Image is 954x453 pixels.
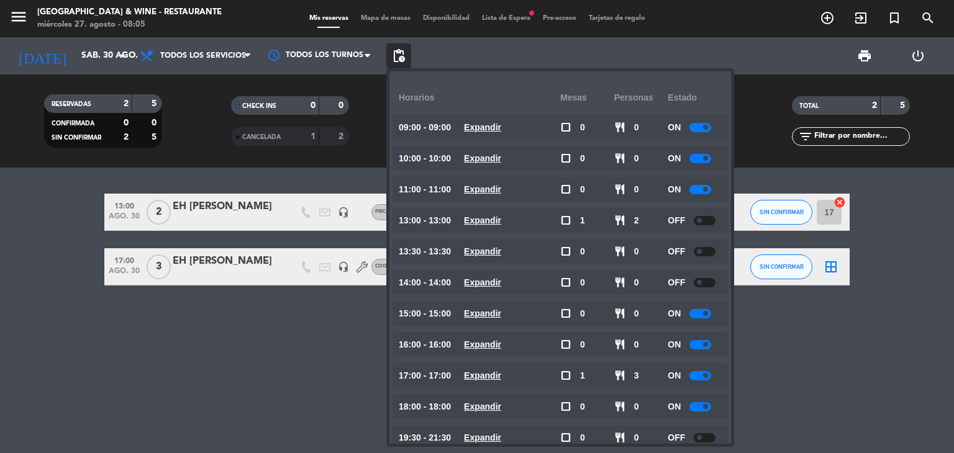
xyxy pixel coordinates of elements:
i: turned_in_not [887,11,902,25]
strong: 0 [152,119,159,127]
span: Lista de Espera [476,15,537,22]
span: ON [668,307,681,321]
span: 0 [634,338,639,352]
span: check_box_outline_blank [560,153,571,164]
span: ON [668,120,681,135]
strong: 5 [152,133,159,141]
span: 0 [634,244,639,259]
span: 0 [634,120,639,135]
span: 0 [634,276,639,290]
span: restaurant [614,184,625,195]
span: CONFIRMADA [52,120,94,127]
span: 0 [580,151,585,166]
span: 13:00 [109,198,140,212]
span: 13:00 - 13:00 [399,213,451,228]
span: 18:00 - 18:00 [399,400,451,414]
span: 17:00 [109,253,140,267]
u: Expandir [464,184,501,194]
div: Horarios [399,81,560,115]
span: Tarjetas de regalo [583,15,652,22]
i: arrow_drop_down [116,48,130,63]
span: 1 [580,213,585,228]
span: 3 [147,254,171,279]
span: restaurant [614,432,625,443]
span: 15:00 - 15:00 [399,307,451,321]
span: restaurant [614,122,625,133]
span: check_box_outline_blank [560,401,571,412]
span: 0 [580,244,585,259]
span: restaurant [614,277,625,288]
u: Expandir [464,433,501,442]
span: restaurant [614,370,625,381]
span: pending_actions [391,48,406,63]
span: OFF [668,431,685,445]
u: Expandir [464,277,501,287]
div: [GEOGRAPHIC_DATA] & Wine - Restaurante [37,6,222,19]
u: Expandir [464,153,501,163]
span: 0 [580,400,585,414]
span: 2 [634,213,639,228]
span: restaurant [614,308,625,319]
span: 0 [634,400,639,414]
strong: 1 [311,132,316,141]
span: 13:30 - 13:30 [399,244,451,259]
span: ON [668,338,681,352]
i: headset_mic [338,207,349,218]
span: SIN CONFIRMAR [52,135,101,141]
div: miércoles 27. agosto - 08:05 [37,19,222,31]
span: ON [668,400,681,414]
span: SIN CONFIRMAR [760,263,804,270]
span: ago. 30 [109,212,140,226]
input: Filtrar por nombre... [813,130,909,143]
span: 14:00 - 14:00 [399,276,451,290]
u: Expandir [464,215,501,225]
span: OFF [668,213,685,228]
span: fiber_manual_record [528,9,535,17]
span: check_box_outline_blank [560,122,571,133]
span: 17:00 - 17:00 [399,369,451,383]
span: check_box_outline_blank [560,370,571,381]
span: Disponibilidad [417,15,476,22]
i: search [920,11,935,25]
i: cancel [834,196,846,209]
span: restaurant [614,401,625,412]
span: restaurant [614,153,625,164]
span: ago. 30 [109,267,140,281]
span: ON [668,151,681,166]
strong: 0 [338,101,346,110]
span: 0 [634,431,639,445]
span: 0 [634,151,639,166]
span: OFF [668,276,685,290]
i: border_all [824,259,838,274]
button: SIN CONFIRMAR [750,200,812,225]
span: 16:00 - 16:00 [399,338,451,352]
strong: 2 [872,101,877,110]
span: RESERVADAS [52,101,91,107]
div: EH [PERSON_NAME] [173,253,278,269]
i: [DATE] [9,42,75,70]
span: check_box_outline_blank [560,215,571,226]
span: 3 [634,369,639,383]
u: Expandir [464,370,501,380]
strong: 0 [124,119,129,127]
strong: 5 [152,99,159,108]
u: Expandir [464,401,501,411]
span: Todos los servicios [160,52,246,60]
span: print [857,48,872,63]
span: ON [668,182,681,197]
strong: 5 [900,101,907,110]
span: check_box_outline_blank [560,277,571,288]
span: 0 [580,338,585,352]
span: restaurant [614,215,625,226]
i: menu [9,7,28,26]
button: menu [9,7,28,30]
span: 0 [634,307,639,321]
span: Mis reservas [303,15,355,22]
i: filter_list [798,129,813,144]
span: 0 [580,182,585,197]
i: power_settings_new [911,48,925,63]
span: COOKING CLASS (USD 140) [375,264,475,269]
span: 0 [580,120,585,135]
span: check_box_outline_blank [560,308,571,319]
i: exit_to_app [853,11,868,25]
